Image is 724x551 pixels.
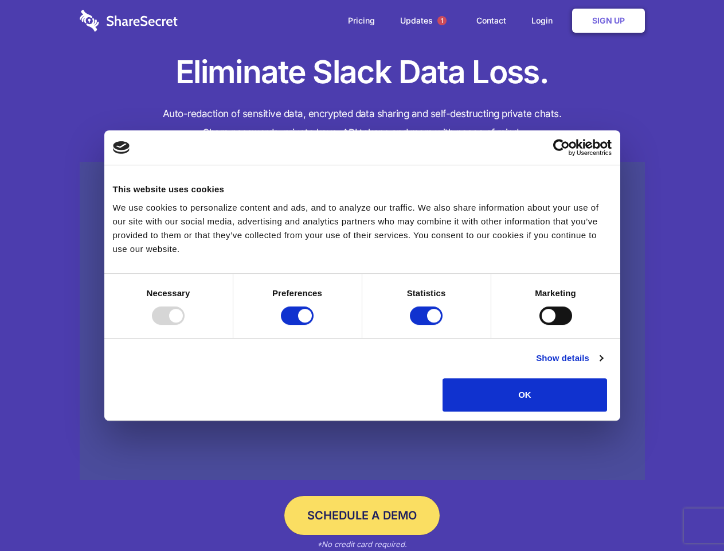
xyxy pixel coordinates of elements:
a: Contact [465,3,518,38]
a: Schedule a Demo [284,496,440,535]
img: logo [113,141,130,154]
img: logo-wordmark-white-trans-d4663122ce5f474addd5e946df7df03e33cb6a1c49d2221995e7729f52c070b2.svg [80,10,178,32]
h1: Eliminate Slack Data Loss. [80,52,645,93]
strong: Preferences [272,288,322,298]
a: Sign Up [572,9,645,33]
div: We use cookies to personalize content and ads, and to analyze our traffic. We also share informat... [113,201,612,256]
h4: Auto-redaction of sensitive data, encrypted data sharing and self-destructing private chats. Shar... [80,104,645,142]
a: Show details [536,351,602,365]
button: OK [443,378,607,412]
a: Wistia video thumbnail [80,162,645,480]
strong: Necessary [147,288,190,298]
strong: Statistics [407,288,446,298]
a: Login [520,3,570,38]
div: This website uses cookies [113,183,612,196]
em: *No credit card required. [317,540,407,549]
strong: Marketing [535,288,576,298]
span: 1 [437,16,447,25]
a: Pricing [336,3,386,38]
a: Usercentrics Cookiebot - opens in a new window [511,139,612,156]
